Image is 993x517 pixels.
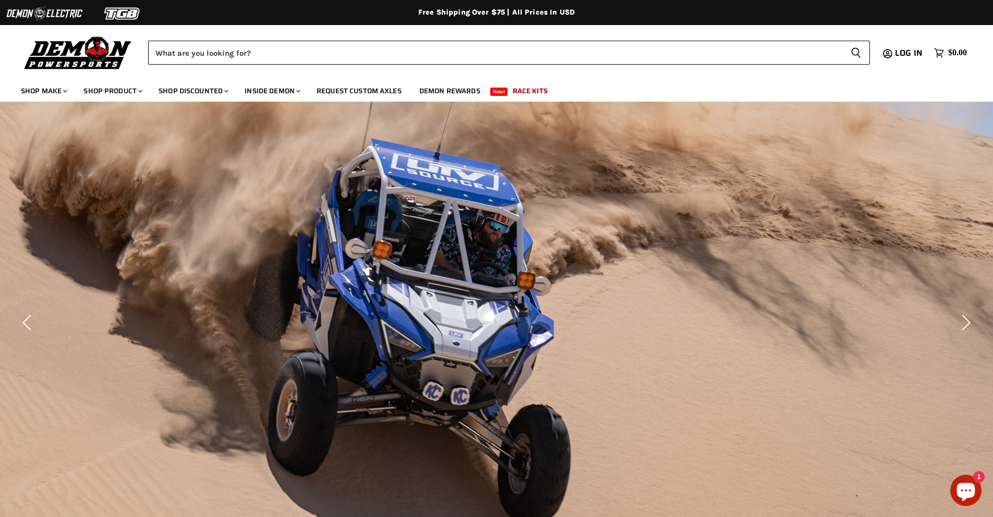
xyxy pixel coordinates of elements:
a: Log in [890,48,929,58]
a: Demon Rewards [411,80,488,102]
a: Shop Product [76,80,149,102]
form: Product [148,41,870,65]
a: Inside Demon [237,80,307,102]
a: Shop Discounted [151,80,235,102]
a: Race Kits [505,80,555,102]
a: $0.00 [929,45,972,60]
div: Free Shipping Over $75 | All Prices In USD [79,8,914,17]
ul: Main menu [13,76,964,102]
span: New! [490,88,508,96]
button: Previous [18,312,39,333]
span: $0.00 [948,48,967,58]
img: Demon Electric Logo 2 [5,4,83,23]
button: Next [954,312,975,333]
a: Request Custom Axles [309,80,409,102]
input: Search [148,41,842,65]
img: Demon Powersports [21,34,135,71]
button: Search [842,41,870,65]
a: Shop Make [13,80,74,102]
span: Log in [895,46,923,59]
inbox-online-store-chat: Shopify online store chat [947,475,985,509]
img: TGB Logo 2 [83,4,162,23]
